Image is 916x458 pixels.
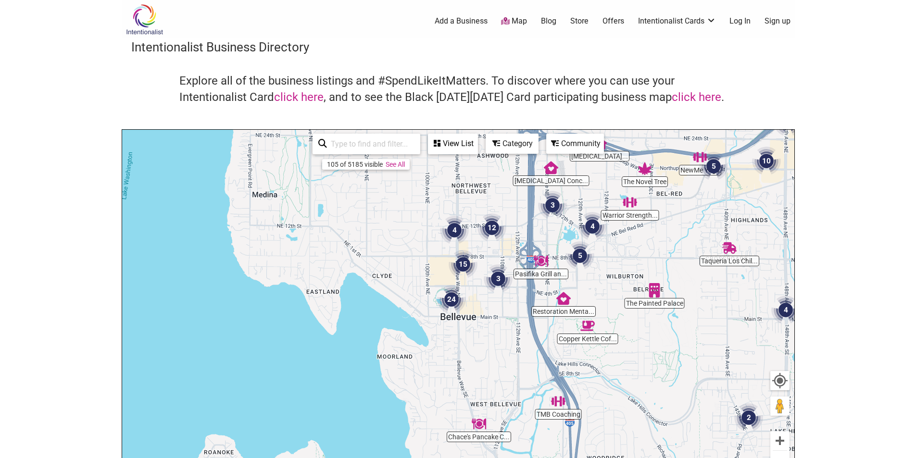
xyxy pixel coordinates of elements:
[578,212,607,241] div: 4
[638,16,716,26] a: Intentionalist Cards
[327,135,414,153] input: Type to find and filter...
[647,283,662,297] div: The Painted Palace
[386,161,405,168] a: See All
[440,216,469,245] div: 4
[428,134,478,154] div: See a list of the visible businesses
[752,147,781,175] div: 10
[429,135,477,153] div: View List
[592,136,607,150] div: Pins and Needles Acupuncture & Wellness
[570,16,589,26] a: Store
[122,4,167,35] img: Intentionalist
[437,285,466,314] div: 24
[179,73,737,105] h4: Explore all of the business listings and #SpendLikeItMatters. To discover where you can use your ...
[484,264,513,293] div: 3
[623,195,637,210] div: Warrior Strength Martial Arts
[546,134,604,154] div: Filter by Community
[734,403,763,432] div: 2
[327,161,383,168] div: 105 of 5185 visible
[131,38,785,56] h3: Intentionalist Business Directory
[602,16,624,26] a: Offers
[693,150,707,164] div: NewMe Yoga
[449,250,477,279] div: 15
[765,16,791,26] a: Sign up
[770,431,790,450] button: Zoom in
[547,135,603,153] div: Community
[699,152,728,181] div: 5
[580,319,595,333] div: Copper Kettle Coffee Bar
[771,296,800,324] div: 4
[486,134,539,154] div: Filter by category
[672,90,721,104] a: click here
[313,134,420,154] div: Type to search and filter
[477,213,506,242] div: 12
[274,90,324,104] a: click here
[770,371,790,390] button: Your Location
[472,417,486,431] div: Chace's Pancake Corral
[501,16,527,27] a: Map
[534,254,548,268] div: Pasifika Grill and Bar
[435,16,488,26] a: Add a Business
[551,394,565,408] div: TMB Coaching
[544,161,558,175] div: Chiropractic Concept of Bellevue
[538,191,567,220] div: 3
[487,135,538,153] div: Category
[722,241,737,255] div: Taqueria Los Chilangos
[541,16,556,26] a: Blog
[638,161,652,176] div: The Novel Tree
[729,16,751,26] a: Log In
[556,291,571,306] div: Restoration Mental Health Services
[565,241,594,270] div: 5
[770,396,790,416] button: Drag Pegman onto the map to open Street View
